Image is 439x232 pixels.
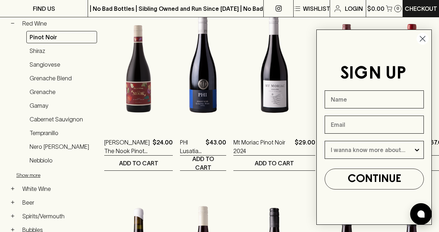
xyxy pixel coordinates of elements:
[405,4,437,13] p: Checkout
[255,159,294,168] p: ADD TO CART
[180,138,203,155] a: PHI Lusatia Park Pinot Noir 2023
[26,127,97,139] a: Tempranillo
[16,168,111,183] button: Show more
[295,138,315,155] p: $29.00
[26,154,97,166] a: Nebbiolo
[26,113,97,125] a: Cabernet Sauvignon
[9,199,16,206] button: +
[233,156,315,170] button: ADD TO CART
[396,6,399,10] p: 0
[104,138,150,155] a: [PERSON_NAME] The Nook Pinot Noir 2021
[303,4,330,13] p: Wishlist
[104,1,173,127] img: Buller The Nook Pinot Noir 2021
[9,185,16,192] button: +
[26,99,97,112] a: Gamay
[180,1,226,127] img: PHI Lusatia Park Pinot Noir 2023
[331,141,413,159] input: I wanna know more about...
[340,66,406,82] span: SIGN UP
[233,138,292,155] a: Mt Moriac Pinot Noir 2024
[26,58,97,71] a: Sangiovese
[153,138,173,155] p: $24.00
[325,90,424,108] input: Name
[26,72,97,84] a: Grenache Blend
[413,141,421,159] button: Show Options
[180,156,226,170] button: ADD TO CART
[119,159,158,168] p: ADD TO CART
[367,4,385,13] p: $0.00
[206,138,226,155] p: $43.00
[19,210,97,222] a: Spirits/Vermouth
[184,155,223,172] p: ADD TO CART
[104,156,173,170] button: ADD TO CART
[233,1,315,127] img: Mt Moriac Pinot Noir 2024
[9,213,16,220] button: +
[26,45,97,57] a: Shiraz
[19,183,97,195] a: White Wine
[325,116,424,134] input: Email
[9,20,16,27] button: −
[416,32,429,45] button: Close dialog
[19,17,97,30] a: Red Wine
[345,4,363,13] p: Login
[325,169,424,189] button: CONTINUE
[309,22,439,232] div: FLYOUT Form
[26,31,97,43] a: Pinot Noir
[417,210,425,218] img: bubble-icon
[19,196,97,209] a: Beer
[33,4,55,13] p: FIND US
[26,140,97,153] a: Nero [PERSON_NAME]
[26,86,97,98] a: Grenache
